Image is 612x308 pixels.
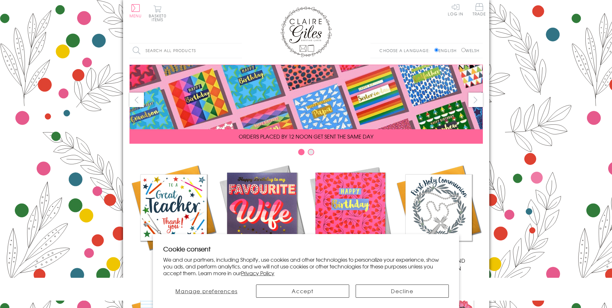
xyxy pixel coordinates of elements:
[241,269,274,277] a: Privacy Policy
[129,149,483,159] div: Carousel Pagination
[473,3,486,17] a: Trade
[129,163,218,264] a: Academic
[434,48,439,52] input: English
[129,4,142,18] button: Menu
[461,48,480,53] label: Welsh
[468,93,483,107] button: next
[235,43,242,58] input: Search
[239,132,373,140] span: ORDERS PLACED BY 12 NOON GET SENT THE SAME DAY
[356,285,449,298] button: Decline
[461,48,466,52] input: Welsh
[163,285,250,298] button: Manage preferences
[149,5,166,22] button: Basket0 items
[395,163,483,272] a: Communion and Confirmation
[129,43,242,58] input: Search all products
[306,163,395,264] a: Birthdays
[129,93,144,107] button: prev
[434,48,460,53] label: English
[163,244,449,253] h2: Cookie consent
[298,149,305,155] button: Carousel Page 1 (Current Slide)
[129,13,142,19] span: Menu
[280,6,332,57] img: Claire Giles Greetings Cards
[379,48,433,53] p: Choose a language:
[152,13,166,23] span: 0 items
[163,256,449,276] p: We and our partners, including Shopify, use cookies and other technologies to personalize your ex...
[218,163,306,264] a: New Releases
[448,3,463,16] a: Log In
[473,3,486,16] span: Trade
[308,149,314,155] button: Carousel Page 2
[256,285,349,298] button: Accept
[175,287,237,295] span: Manage preferences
